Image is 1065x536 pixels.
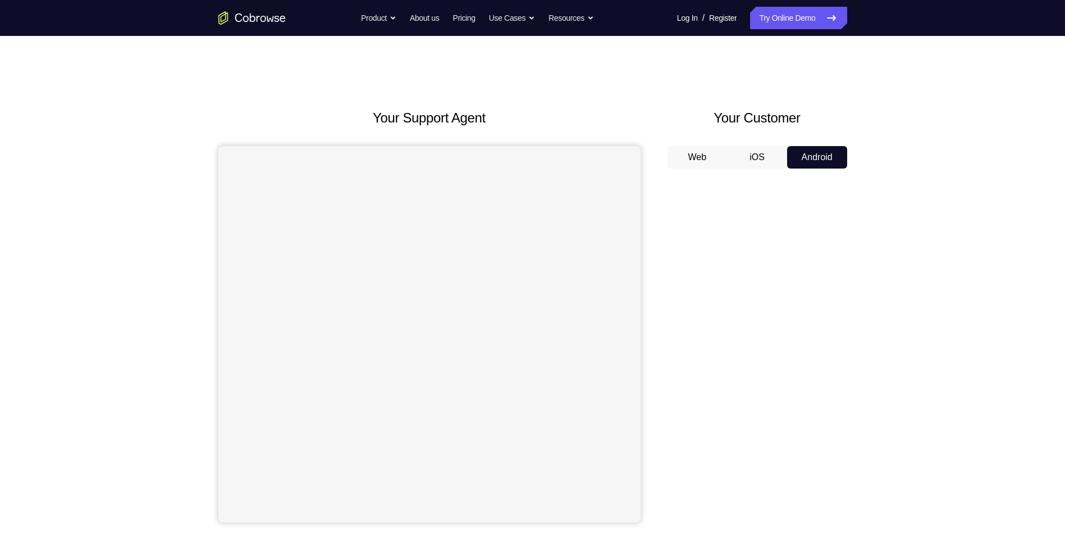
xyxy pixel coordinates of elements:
[361,7,396,29] button: Product
[702,11,705,25] span: /
[489,7,535,29] button: Use Cases
[668,146,728,169] button: Web
[218,108,641,128] h2: Your Support Agent
[727,146,787,169] button: iOS
[218,11,286,25] a: Go to the home page
[549,7,594,29] button: Resources
[410,7,439,29] a: About us
[709,7,737,29] a: Register
[787,146,847,169] button: Android
[452,7,475,29] a: Pricing
[218,146,641,523] iframe: Agent
[677,7,698,29] a: Log In
[750,7,847,29] a: Try Online Demo
[668,108,847,128] h2: Your Customer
